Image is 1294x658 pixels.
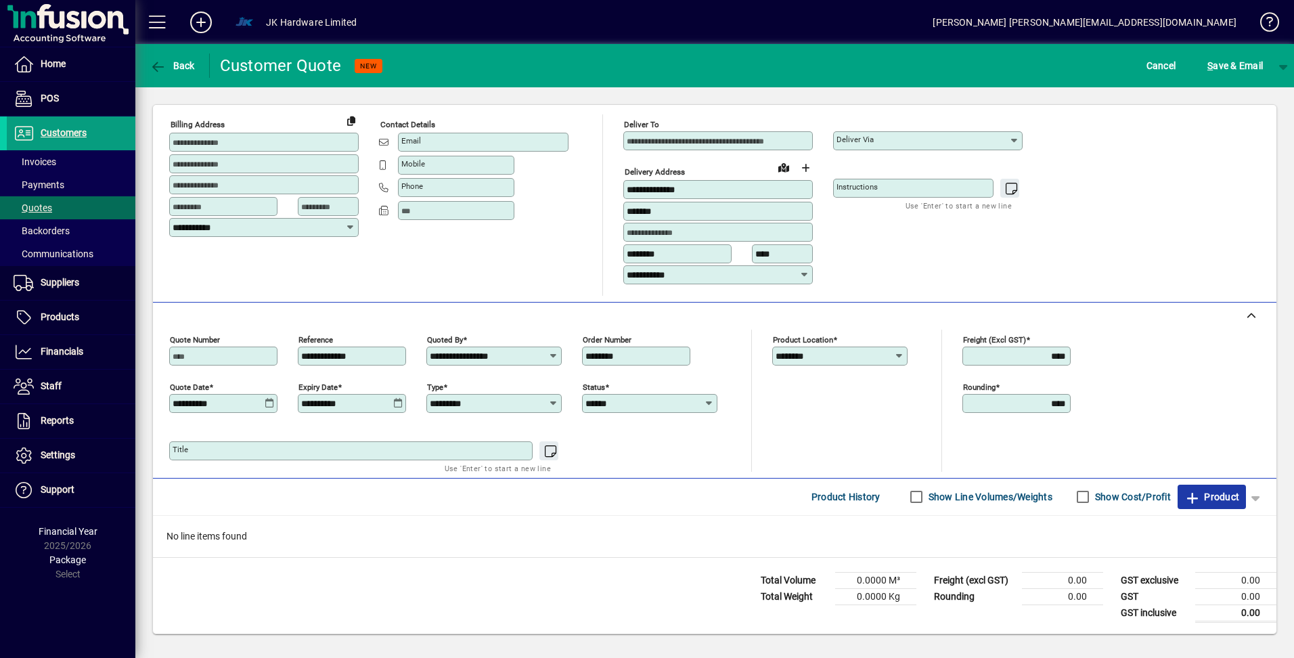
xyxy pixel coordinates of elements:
[806,485,886,509] button: Product History
[41,58,66,69] span: Home
[1250,3,1277,47] a: Knowledge Base
[1146,55,1176,76] span: Cancel
[401,136,421,146] mat-label: Email
[173,445,188,454] mat-label: Title
[41,380,62,391] span: Staff
[773,156,795,178] a: View on map
[583,334,631,344] mat-label: Order number
[7,404,135,438] a: Reports
[170,382,209,391] mat-label: Quote date
[340,110,362,131] button: Copy to Delivery address
[427,334,463,344] mat-label: Quoted by
[1114,588,1195,605] td: GST
[14,202,52,213] span: Quotes
[836,182,878,192] mat-label: Instructions
[427,382,443,391] mat-label: Type
[583,382,605,391] mat-label: Status
[14,179,64,190] span: Payments
[220,55,342,76] div: Customer Quote
[773,334,833,344] mat-label: Product location
[1195,588,1276,605] td: 0.00
[1092,490,1171,504] label: Show Cost/Profit
[7,370,135,403] a: Staff
[7,335,135,369] a: Financials
[1201,53,1270,78] button: Save & Email
[7,82,135,116] a: POS
[41,311,79,322] span: Products
[7,47,135,81] a: Home
[153,516,1276,557] div: No line items found
[298,382,338,391] mat-label: Expiry date
[835,572,916,588] td: 0.0000 M³
[266,12,357,33] div: JK Hardware Limited
[754,572,835,588] td: Total Volume
[1207,60,1213,71] span: S
[298,334,333,344] mat-label: Reference
[7,173,135,196] a: Payments
[49,554,86,565] span: Package
[1114,572,1195,588] td: GST exclusive
[7,473,135,507] a: Support
[1022,572,1103,588] td: 0.00
[7,439,135,473] a: Settings
[933,12,1236,33] div: [PERSON_NAME] [PERSON_NAME][EMAIL_ADDRESS][DOMAIN_NAME]
[1184,486,1239,508] span: Product
[1207,55,1263,76] span: ave & Email
[401,181,423,191] mat-label: Phone
[150,60,195,71] span: Back
[41,277,79,288] span: Suppliers
[1114,605,1195,621] td: GST inclusive
[14,225,70,236] span: Backorders
[927,572,1022,588] td: Freight (excl GST)
[7,196,135,219] a: Quotes
[360,62,377,70] span: NEW
[41,415,74,426] span: Reports
[41,93,59,104] span: POS
[146,53,198,78] button: Back
[926,490,1052,504] label: Show Line Volumes/Weights
[135,53,210,78] app-page-header-button: Back
[7,150,135,173] a: Invoices
[836,135,874,144] mat-label: Deliver via
[835,588,916,605] td: 0.0000 Kg
[754,588,835,605] td: Total Weight
[795,157,816,179] button: Choose address
[963,334,1026,344] mat-label: Freight (excl GST)
[927,588,1022,605] td: Rounding
[401,159,425,169] mat-label: Mobile
[170,334,220,344] mat-label: Quote number
[1022,588,1103,605] td: 0.00
[7,266,135,300] a: Suppliers
[7,242,135,265] a: Communications
[14,248,93,259] span: Communications
[811,486,880,508] span: Product History
[624,120,659,129] mat-label: Deliver To
[7,301,135,334] a: Products
[41,127,87,138] span: Customers
[41,449,75,460] span: Settings
[41,484,74,495] span: Support
[963,382,996,391] mat-label: Rounding
[179,10,223,35] button: Add
[14,156,56,167] span: Invoices
[41,346,83,357] span: Financials
[1178,485,1246,509] button: Product
[1143,53,1180,78] button: Cancel
[445,460,551,476] mat-hint: Use 'Enter' to start a new line
[223,10,266,35] button: Profile
[7,219,135,242] a: Backorders
[1195,605,1276,621] td: 0.00
[1195,572,1276,588] td: 0.00
[906,198,1012,213] mat-hint: Use 'Enter' to start a new line
[39,526,97,537] span: Financial Year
